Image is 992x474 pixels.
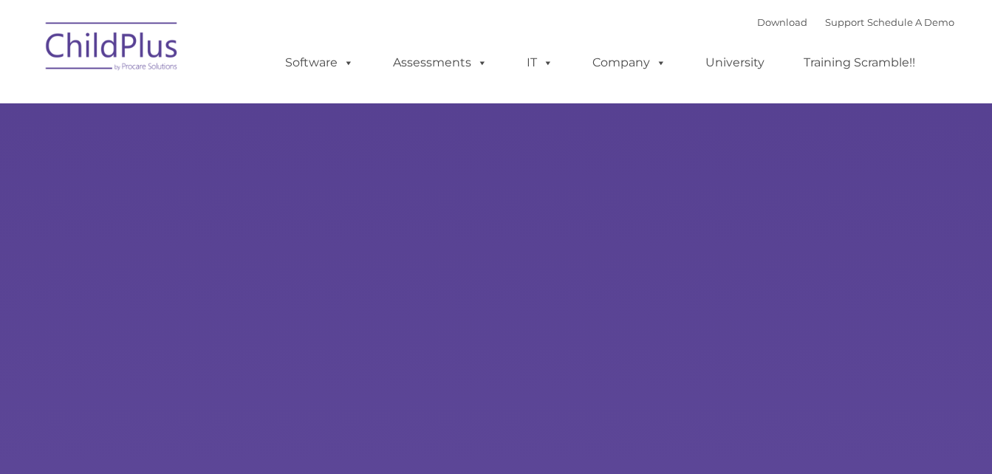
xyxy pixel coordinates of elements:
a: Download [757,16,807,28]
a: Training Scramble!! [789,48,930,78]
a: IT [512,48,568,78]
a: University [691,48,779,78]
a: Assessments [378,48,502,78]
a: Software [270,48,369,78]
a: Support [825,16,864,28]
a: Schedule A Demo [867,16,954,28]
font: | [757,16,954,28]
a: Company [578,48,681,78]
img: ChildPlus by Procare Solutions [38,12,186,86]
